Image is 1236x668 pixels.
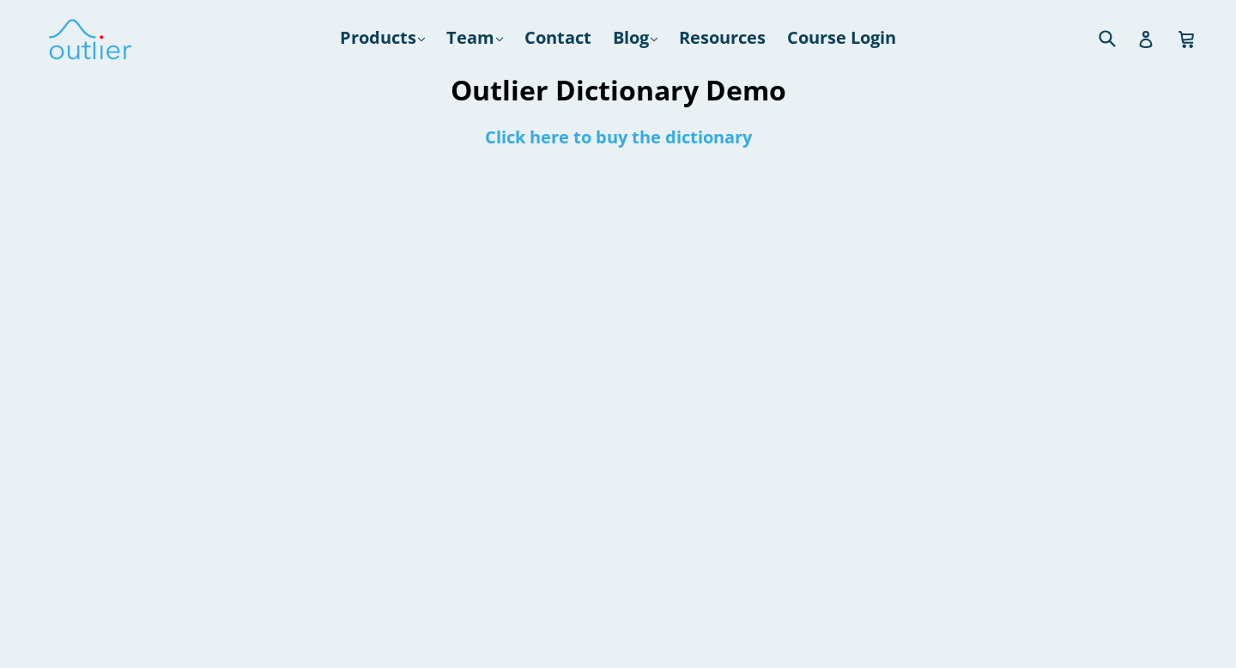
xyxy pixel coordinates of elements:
[670,22,774,53] a: Resources
[1094,20,1142,55] input: Search
[604,22,666,53] a: Blog
[779,22,905,53] a: Course Login
[47,13,133,63] img: Outlier Linguistics
[331,22,433,53] a: Products
[318,71,918,108] h1: Outlier Dictionary Demo
[438,22,512,53] a: Team
[516,22,600,53] a: Contact
[485,125,752,149] a: Click here to buy the dictionary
